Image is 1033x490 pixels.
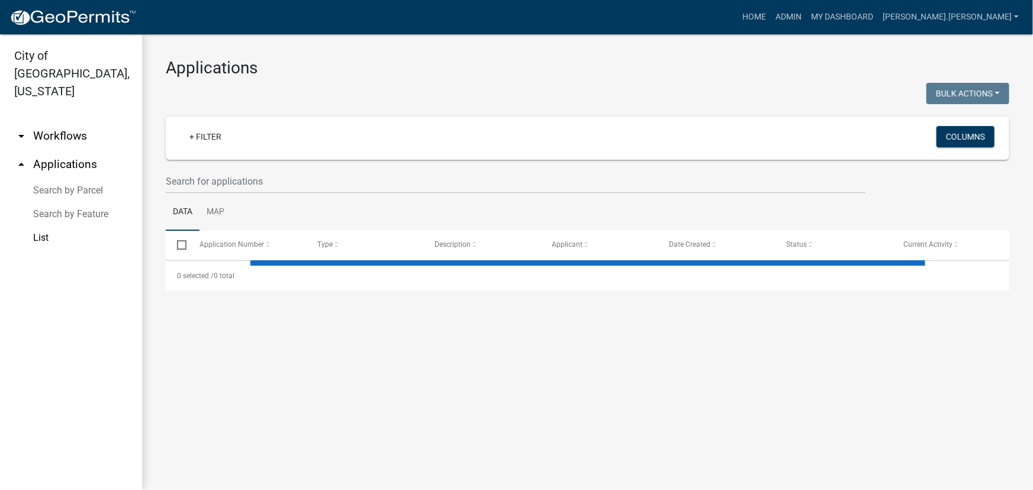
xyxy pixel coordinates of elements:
[658,231,775,259] datatable-header-cell: Date Created
[188,231,305,259] datatable-header-cell: Application Number
[166,231,188,259] datatable-header-cell: Select
[166,194,199,231] a: Data
[200,240,265,249] span: Application Number
[552,240,583,249] span: Applicant
[786,240,807,249] span: Status
[14,157,28,172] i: arrow_drop_up
[775,231,892,259] datatable-header-cell: Status
[14,129,28,143] i: arrow_drop_down
[166,169,865,194] input: Search for applications
[806,6,878,28] a: My Dashboard
[903,240,952,249] span: Current Activity
[771,6,806,28] a: Admin
[878,6,1024,28] a: [PERSON_NAME].[PERSON_NAME]
[180,126,231,147] a: + Filter
[738,6,771,28] a: Home
[305,231,423,259] datatable-header-cell: Type
[317,240,333,249] span: Type
[892,231,1009,259] datatable-header-cell: Current Activity
[926,83,1009,104] button: Bulk Actions
[435,240,471,249] span: Description
[540,231,658,259] datatable-header-cell: Applicant
[177,272,214,280] span: 0 selected /
[669,240,710,249] span: Date Created
[199,194,231,231] a: Map
[166,261,1009,291] div: 0 total
[937,126,995,147] button: Columns
[423,231,540,259] datatable-header-cell: Description
[166,58,1009,78] h3: Applications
